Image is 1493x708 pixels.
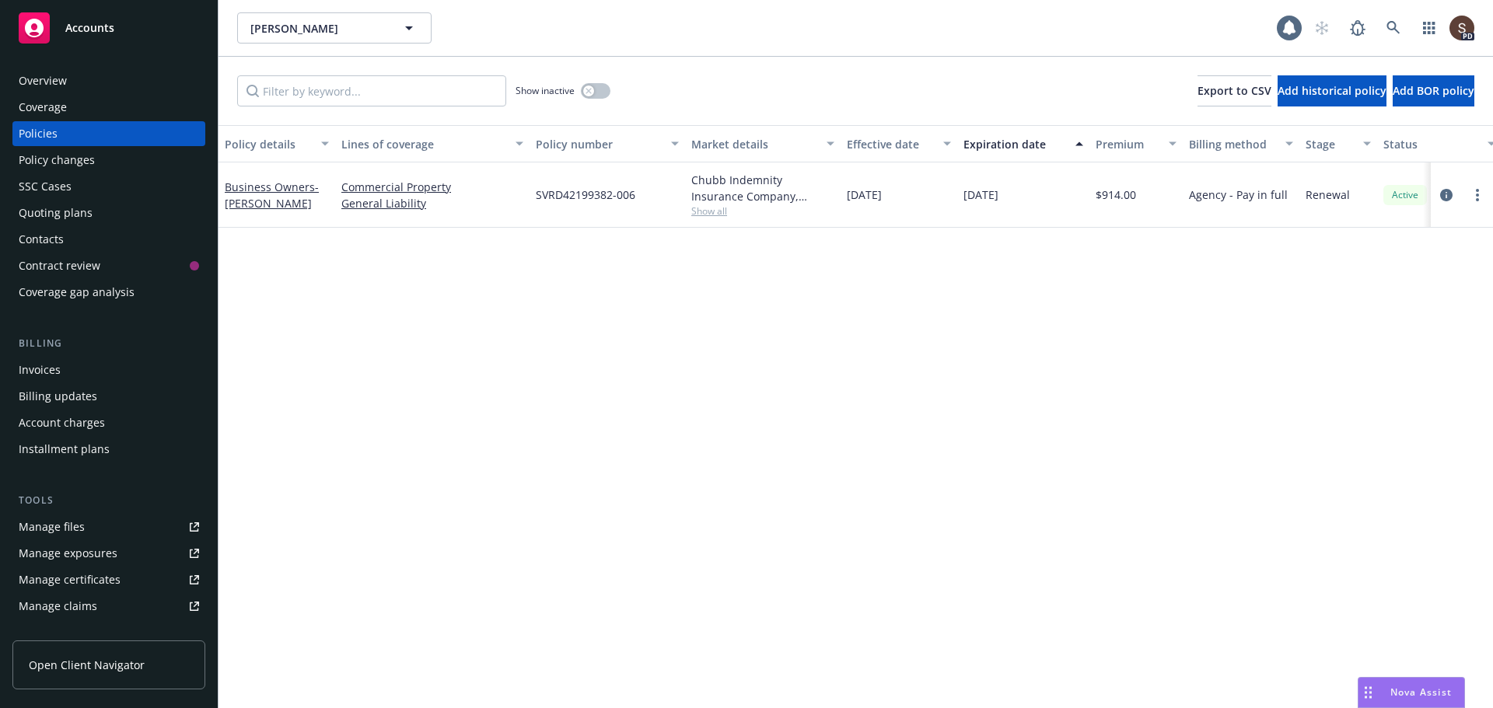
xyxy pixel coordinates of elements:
[19,384,97,409] div: Billing updates
[19,437,110,462] div: Installment plans
[341,179,523,195] a: Commercial Property
[685,125,841,162] button: Market details
[1393,75,1474,106] button: Add BOR policy
[1096,187,1136,203] span: $914.00
[19,280,135,305] div: Coverage gap analysis
[12,6,205,50] a: Accounts
[1306,187,1350,203] span: Renewal
[237,75,506,106] input: Filter by keyword...
[19,410,105,435] div: Account charges
[12,174,205,199] a: SSC Cases
[963,187,998,203] span: [DATE]
[536,136,662,152] div: Policy number
[65,22,114,34] span: Accounts
[530,125,685,162] button: Policy number
[1278,83,1386,98] span: Add historical policy
[19,68,67,93] div: Overview
[19,95,67,120] div: Coverage
[19,620,92,645] div: Manage BORs
[29,657,145,673] span: Open Client Navigator
[12,514,205,539] a: Manage files
[1306,12,1337,44] a: Start snowing
[1358,677,1465,708] button: Nova Assist
[1378,12,1409,44] a: Search
[19,357,61,382] div: Invoices
[341,195,523,211] a: General Liability
[691,204,834,218] span: Show all
[1089,125,1183,162] button: Premium
[1189,187,1288,203] span: Agency - Pay in full
[12,410,205,435] a: Account charges
[1342,12,1373,44] a: Report a Bug
[225,180,319,211] a: Business Owners
[847,187,882,203] span: [DATE]
[1189,136,1276,152] div: Billing method
[536,187,635,203] span: SVRD42199382-006
[963,136,1066,152] div: Expiration date
[1183,125,1299,162] button: Billing method
[1358,678,1378,707] div: Drag to move
[691,136,817,152] div: Market details
[225,136,312,152] div: Policy details
[219,125,335,162] button: Policy details
[12,493,205,508] div: Tools
[1383,136,1478,152] div: Status
[12,567,205,592] a: Manage certificates
[1449,16,1474,40] img: photo
[516,84,575,97] span: Show inactive
[19,253,100,278] div: Contract review
[1390,188,1421,202] span: Active
[12,148,205,173] a: Policy changes
[12,121,205,146] a: Policies
[1390,685,1452,699] span: Nova Assist
[12,541,205,566] a: Manage exposures
[12,253,205,278] a: Contract review
[19,541,117,566] div: Manage exposures
[12,201,205,225] a: Quoting plans
[691,172,834,204] div: Chubb Indemnity Insurance Company, Chubb Group
[19,201,93,225] div: Quoting plans
[1299,125,1377,162] button: Stage
[957,125,1089,162] button: Expiration date
[847,136,934,152] div: Effective date
[1306,136,1354,152] div: Stage
[19,567,121,592] div: Manage certificates
[12,227,205,252] a: Contacts
[237,12,432,44] button: [PERSON_NAME]
[1198,83,1271,98] span: Export to CSV
[1278,75,1386,106] button: Add historical policy
[1198,75,1271,106] button: Export to CSV
[12,384,205,409] a: Billing updates
[19,227,64,252] div: Contacts
[1414,12,1445,44] a: Switch app
[1437,186,1456,204] a: circleInformation
[12,594,205,619] a: Manage claims
[12,280,205,305] a: Coverage gap analysis
[12,336,205,351] div: Billing
[19,514,85,539] div: Manage files
[19,594,97,619] div: Manage claims
[12,437,205,462] a: Installment plans
[12,357,205,382] a: Invoices
[19,121,58,146] div: Policies
[1393,83,1474,98] span: Add BOR policy
[19,174,72,199] div: SSC Cases
[19,148,95,173] div: Policy changes
[12,68,205,93] a: Overview
[225,180,319,211] span: - [PERSON_NAME]
[1468,186,1487,204] a: more
[250,20,385,37] span: [PERSON_NAME]
[841,125,957,162] button: Effective date
[12,620,205,645] a: Manage BORs
[1096,136,1159,152] div: Premium
[335,125,530,162] button: Lines of coverage
[12,95,205,120] a: Coverage
[341,136,506,152] div: Lines of coverage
